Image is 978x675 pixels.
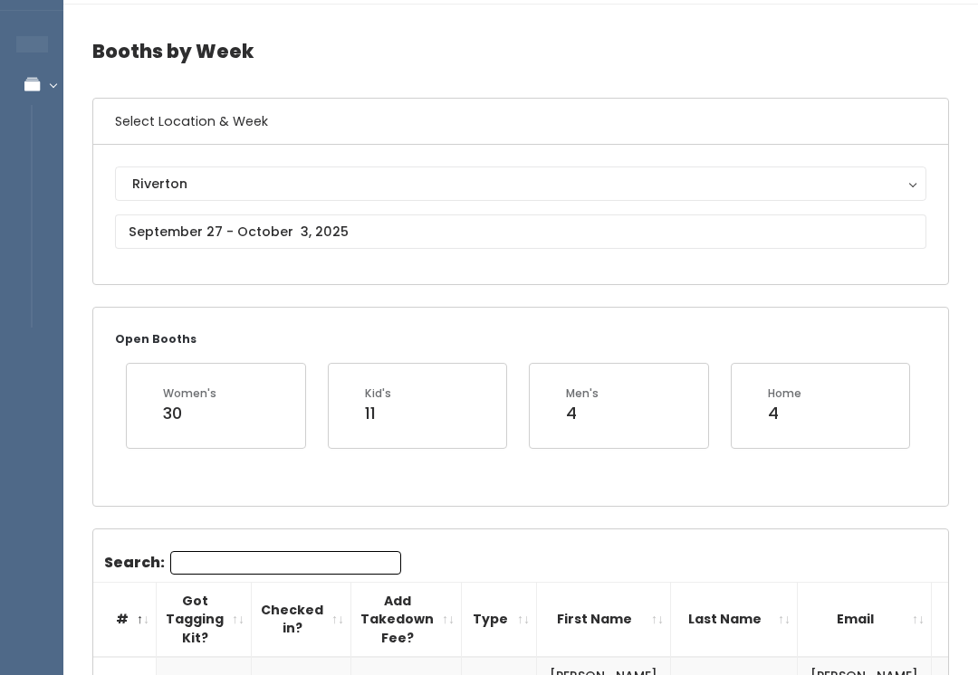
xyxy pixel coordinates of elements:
[132,175,909,195] div: Riverton
[462,583,537,658] th: Type: activate to sort column ascending
[92,27,949,77] h4: Booths by Week
[157,583,252,658] th: Got Tagging Kit?: activate to sort column ascending
[93,583,157,658] th: #: activate to sort column descending
[365,403,391,426] div: 11
[170,552,401,575] input: Search:
[365,386,391,403] div: Kid's
[537,583,671,658] th: First Name: activate to sort column ascending
[768,403,801,426] div: 4
[115,332,197,347] small: Open Booths
[566,386,599,403] div: Men's
[566,403,599,426] div: 4
[93,100,948,146] h6: Select Location & Week
[768,386,801,403] div: Home
[671,583,798,658] th: Last Name: activate to sort column ascending
[115,167,926,202] button: Riverton
[163,386,216,403] div: Women's
[115,215,926,250] input: September 27 - October 3, 2025
[252,583,351,658] th: Checked in?: activate to sort column ascending
[798,583,932,658] th: Email: activate to sort column ascending
[351,583,462,658] th: Add Takedown Fee?: activate to sort column ascending
[104,552,401,575] label: Search:
[163,403,216,426] div: 30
